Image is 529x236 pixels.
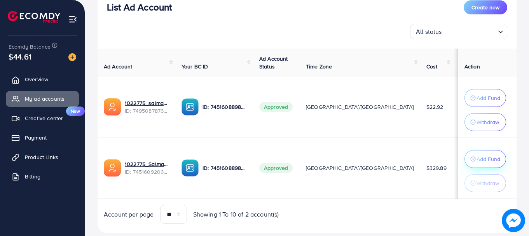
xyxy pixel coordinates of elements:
[9,51,31,62] span: $44.61
[203,163,247,173] p: ID: 7451608898995847169
[125,107,169,115] span: ID: 7495087876905009170
[104,210,154,219] span: Account per page
[25,75,48,83] span: Overview
[25,134,47,142] span: Payment
[464,174,506,192] button: Withdraw
[464,63,480,70] span: Action
[444,24,495,37] input: Search for option
[477,93,500,103] p: Add Fund
[125,99,169,115] div: <span class='underline'>1022775_salmankhan11_1745086669339</span></br>7495087876905009170
[6,91,79,107] a: My ad accounts
[25,173,40,180] span: Billing
[125,160,169,176] div: <span class='underline'>1022775_Salmanokz_1734962970675</span></br>7451609206890971137
[464,150,506,168] button: Add Fund
[125,99,169,107] a: 1022775_salmankhan11_1745086669339
[182,63,208,70] span: Your BC ID
[6,72,79,87] a: Overview
[125,160,169,168] a: 1022775_Salmanokz_1734962970675
[68,15,77,24] img: menu
[104,98,121,115] img: ic-ads-acc.e4c84228.svg
[414,26,443,37] span: All status
[68,53,76,61] img: image
[477,154,500,164] p: Add Fund
[464,0,507,14] button: Create new
[104,63,133,70] span: Ad Account
[306,103,414,111] span: [GEOGRAPHIC_DATA]/[GEOGRAPHIC_DATA]
[477,117,499,127] p: Withdraw
[25,114,63,122] span: Creative center
[193,210,279,219] span: Showing 1 To 10 of 2 account(s)
[410,24,507,39] div: Search for option
[6,149,79,165] a: Product Links
[6,110,79,126] a: Creative centerNew
[426,103,443,111] span: $22.92
[107,2,172,13] h3: List Ad Account
[25,153,58,161] span: Product Links
[502,209,525,232] img: image
[259,55,288,70] span: Ad Account Status
[8,11,60,23] img: logo
[203,102,247,112] p: ID: 7451608898995847169
[471,3,499,11] span: Create new
[25,95,65,103] span: My ad accounts
[426,63,438,70] span: Cost
[259,163,293,173] span: Approved
[125,168,169,176] span: ID: 7451609206890971137
[104,159,121,177] img: ic-ads-acc.e4c84228.svg
[6,169,79,184] a: Billing
[182,159,199,177] img: ic-ba-acc.ded83a64.svg
[306,63,332,70] span: Time Zone
[9,43,51,51] span: Ecomdy Balance
[306,164,414,172] span: [GEOGRAPHIC_DATA]/[GEOGRAPHIC_DATA]
[477,178,499,188] p: Withdraw
[464,113,506,131] button: Withdraw
[426,164,447,172] span: $329.89
[66,107,85,116] span: New
[182,98,199,115] img: ic-ba-acc.ded83a64.svg
[6,130,79,145] a: Payment
[464,89,506,107] button: Add Fund
[259,102,293,112] span: Approved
